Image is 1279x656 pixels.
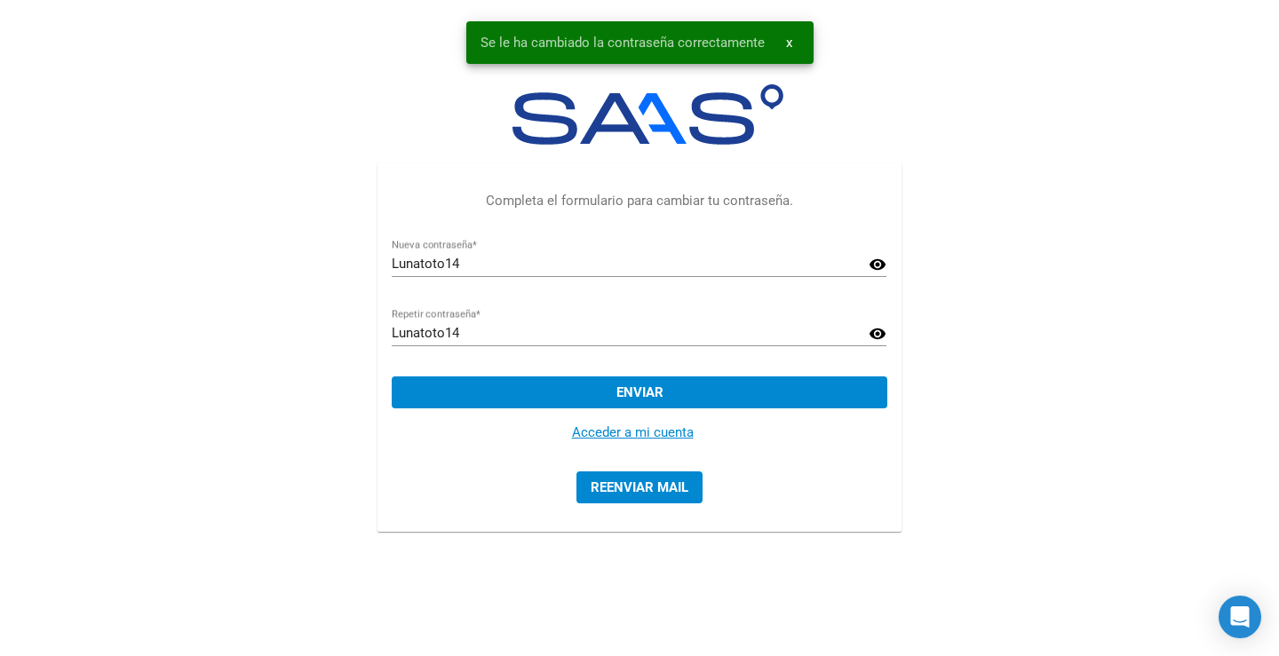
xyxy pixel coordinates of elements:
[786,35,792,51] span: x
[869,323,886,344] mat-icon: visibility
[576,471,703,503] button: Reenviar mail
[772,27,806,59] button: x
[591,479,688,495] span: Reenviar mail
[616,384,663,400] span: Enviar
[392,191,886,211] p: Completa el formulario para cambiar tu contraseña.
[572,424,694,440] a: Acceder a mi cuenta
[481,34,765,51] span: Se le ha cambiado la contraseña correctamente
[392,376,886,408] button: Enviar
[1219,596,1261,638] div: Open Intercom Messenger
[869,254,886,275] mat-icon: visibility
